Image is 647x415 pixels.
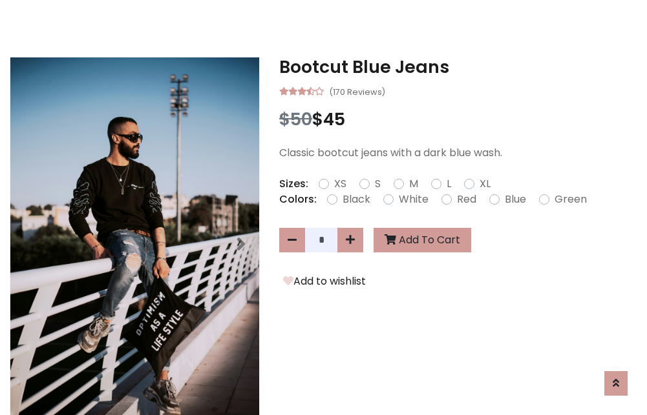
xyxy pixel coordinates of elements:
label: L [447,176,451,192]
h3: $ [279,109,637,130]
label: Red [457,192,476,207]
small: (170 Reviews) [329,83,385,99]
h3: Bootcut Blue Jeans [279,57,637,77]
label: White [399,192,429,207]
label: Blue [505,192,526,207]
span: 45 [323,107,345,131]
button: Add to wishlist [279,273,370,290]
label: Green [555,192,587,207]
label: S [375,176,381,192]
button: Add To Cart [374,228,471,252]
p: Sizes: [279,176,308,192]
p: Colors: [279,192,317,207]
label: XL [480,176,491,192]
span: $50 [279,107,312,131]
p: Classic bootcut jeans with a dark blue wash. [279,145,637,161]
label: Black [343,192,370,207]
label: M [409,176,418,192]
label: XS [334,176,346,192]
